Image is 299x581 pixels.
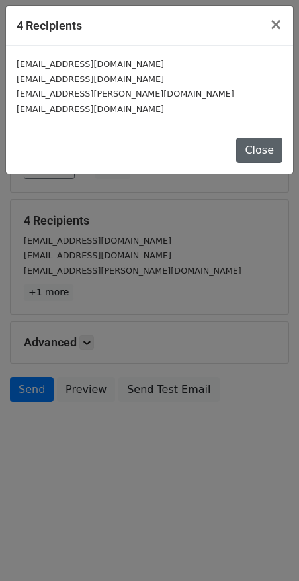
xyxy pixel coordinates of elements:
[269,15,282,34] span: ×
[17,74,164,84] small: [EMAIL_ADDRESS][DOMAIN_NAME]
[17,59,164,69] small: [EMAIL_ADDRESS][DOMAIN_NAME]
[17,17,82,34] h5: 4 Recipients
[236,138,282,163] button: Close
[17,104,164,114] small: [EMAIL_ADDRESS][DOMAIN_NAME]
[17,89,234,99] small: [EMAIL_ADDRESS][PERSON_NAME][DOMAIN_NAME]
[233,517,299,581] iframe: Chat Widget
[259,6,293,43] button: Close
